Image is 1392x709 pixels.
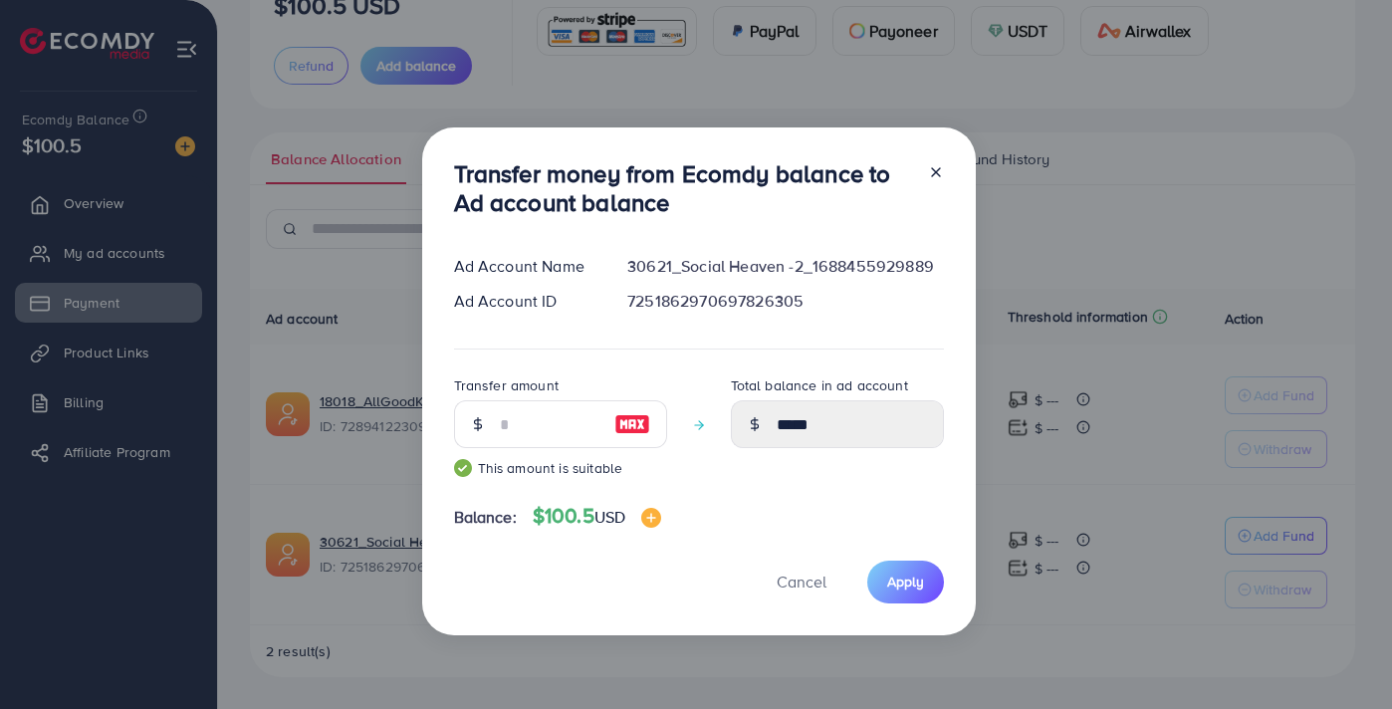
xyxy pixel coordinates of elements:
[752,561,851,603] button: Cancel
[454,506,517,529] span: Balance:
[454,458,667,478] small: This amount is suitable
[1307,619,1377,694] iframe: Chat
[611,290,959,313] div: 7251862970697826305
[731,375,908,395] label: Total balance in ad account
[641,508,661,528] img: image
[438,290,612,313] div: Ad Account ID
[454,459,472,477] img: guide
[454,375,559,395] label: Transfer amount
[594,506,625,528] span: USD
[438,255,612,278] div: Ad Account Name
[867,561,944,603] button: Apply
[887,572,924,591] span: Apply
[533,504,661,529] h4: $100.5
[614,412,650,436] img: image
[454,159,912,217] h3: Transfer money from Ecomdy balance to Ad account balance
[611,255,959,278] div: 30621_Social Heaven -2_1688455929889
[777,571,826,592] span: Cancel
